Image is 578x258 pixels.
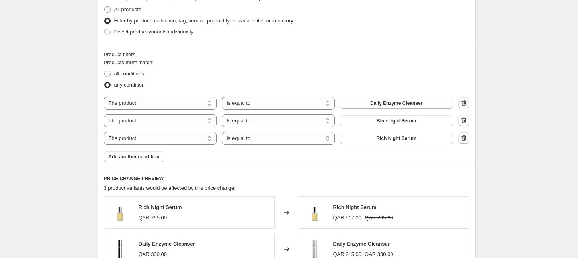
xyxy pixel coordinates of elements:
img: rich_night_serum_80x.jpg [303,201,327,225]
span: Daily Enzyme Cleanser [370,100,422,106]
button: Rich Night Serum [340,133,453,144]
span: Select product variants individually [114,29,193,35]
button: Blue Light Serum [340,115,453,126]
span: All products [114,6,141,12]
span: Products must match: [104,59,154,65]
span: all conditions [114,71,144,77]
span: 3 product variants would be affected by this price change: [104,185,236,191]
span: any condition [114,82,145,88]
button: Add another condition [104,151,164,162]
span: Filter by product, collection, tag, vendor, product type, variant title, or inventory [114,18,293,24]
img: rich_night_serum_80x.jpg [108,201,132,225]
button: Daily Enzyme Cleanser [340,98,453,109]
h6: PRICE CHANGE PREVIEW [104,175,469,182]
span: Rich Night Serum [376,135,416,142]
span: Blue Light Serum [377,118,416,124]
strike: QAR 795.00 [365,214,393,222]
span: Rich Night Serum [139,204,182,210]
span: Daily Enzyme Cleanser [139,241,195,247]
span: Daily Enzyme Cleanser [333,241,390,247]
div: QAR 795.00 [139,214,167,222]
div: QAR 517.00 [333,214,362,222]
div: Product filters [104,51,469,59]
span: Rich Night Serum [333,204,377,210]
span: Add another condition [109,154,160,160]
